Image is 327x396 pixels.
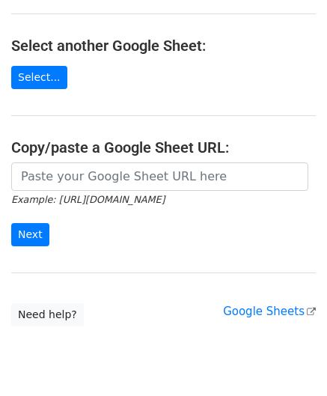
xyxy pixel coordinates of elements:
[223,305,316,318] a: Google Sheets
[11,303,84,326] a: Need help?
[11,66,67,89] a: Select...
[11,223,49,246] input: Next
[252,324,327,396] iframe: Chat Widget
[11,138,316,156] h4: Copy/paste a Google Sheet URL:
[11,37,316,55] h4: Select another Google Sheet:
[11,194,165,205] small: Example: [URL][DOMAIN_NAME]
[11,162,308,191] input: Paste your Google Sheet URL here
